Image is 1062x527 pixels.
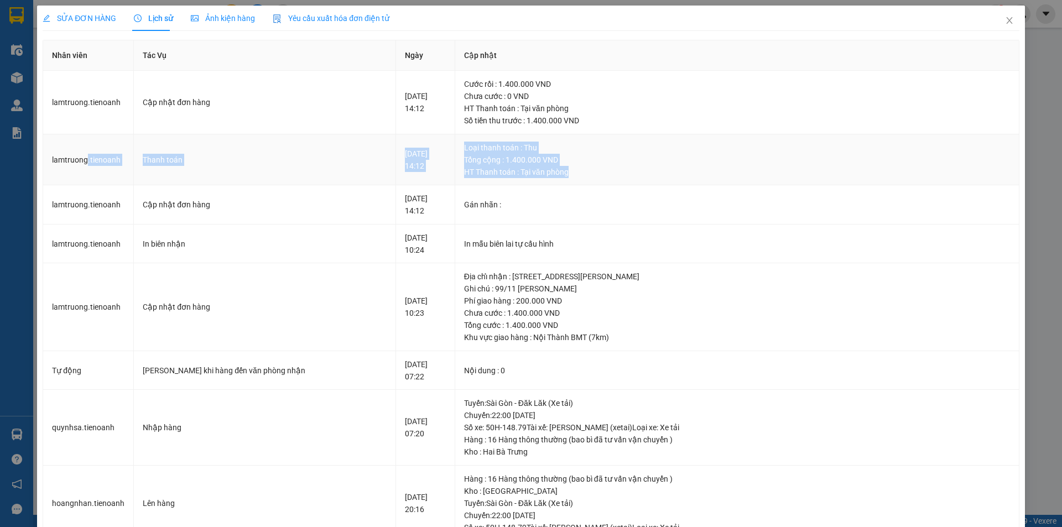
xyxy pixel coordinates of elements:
td: lamtruong.tienoanh [43,71,134,134]
div: HT Thanh toán : Tại văn phòng [464,166,1010,178]
div: [DATE] 07:22 [405,358,446,383]
td: lamtruong.tienoanh [43,185,134,225]
th: Tác Vụ [134,40,395,71]
div: Gán nhãn : [464,199,1010,211]
div: Chưa cước : 1.400.000 VND [464,307,1010,319]
div: Loại thanh toán : Thu [464,142,1010,154]
div: [DATE] 07:20 [405,415,446,440]
span: clock-circle [134,14,142,22]
div: HT Thanh toán : Tại văn phòng [464,102,1010,114]
div: Lên hàng [143,497,386,509]
div: [DATE] 14:12 [405,148,446,172]
th: Cập nhật [455,40,1019,71]
div: [DATE] 14:12 [405,90,446,114]
td: lamtruong.tienoanh [43,134,134,186]
div: [DATE] 20:16 [405,491,446,515]
div: Hàng : 16 Hàng thông thường (bao bì đã tư vấn vận chuyển ) [464,434,1010,446]
div: Địa chỉ nhận : [STREET_ADDRESS][PERSON_NAME] [464,270,1010,283]
th: Nhân viên [43,40,134,71]
div: In biên nhận [143,238,386,250]
span: SỬA ĐƠN HÀNG [43,14,116,23]
div: Tổng cước : 1.400.000 VND [464,319,1010,331]
div: Chưa cước : 0 VND [464,90,1010,102]
div: Cập nhật đơn hàng [143,96,386,108]
span: edit [43,14,50,22]
span: Ảnh kiện hàng [191,14,255,23]
td: lamtruong.tienoanh [43,225,134,264]
div: In mẫu biên lai tự cấu hình [464,238,1010,250]
div: Nội dung : 0 [464,364,1010,377]
div: Thanh toán [143,154,386,166]
div: [PERSON_NAME] khi hàng đến văn phòng nhận [143,364,386,377]
div: Hàng : 16 Hàng thông thường (bao bì đã tư vấn vận chuyển ) [464,473,1010,485]
td: lamtruong.tienoanh [43,263,134,351]
div: Nhập hàng [143,421,386,434]
th: Ngày [396,40,455,71]
span: Yêu cầu xuất hóa đơn điện tử [273,14,389,23]
div: Cước rồi : 1.400.000 VND [464,78,1010,90]
div: Kho : Hai Bà Trưng [464,446,1010,458]
div: [DATE] 10:24 [405,232,446,256]
td: quynhsa.tienoanh [43,390,134,466]
div: Cập nhật đơn hàng [143,301,386,313]
div: [DATE] 10:23 [405,295,446,319]
img: icon [273,14,282,23]
div: [DATE] 14:12 [405,192,446,217]
div: Phí giao hàng : 200.000 VND [464,295,1010,307]
div: Ghi chú : 99/11 [PERSON_NAME] [464,283,1010,295]
div: Số tiền thu trước : 1.400.000 VND [464,114,1010,127]
button: Close [994,6,1025,36]
div: Kho : [GEOGRAPHIC_DATA] [464,485,1010,497]
span: Lịch sử [134,14,173,23]
div: Tuyến : Sài Gòn - Đăk Lăk (Xe tải) Chuyến: 22:00 [DATE] Số xe: 50H-148.79 Tài xế: [PERSON_NAME] (... [464,397,1010,434]
td: Tự động [43,351,134,390]
span: close [1005,16,1014,25]
span: picture [191,14,199,22]
div: Tổng cộng : 1.400.000 VND [464,154,1010,166]
div: Khu vực giao hàng : Nội Thành BMT (7km) [464,331,1010,343]
div: Cập nhật đơn hàng [143,199,386,211]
